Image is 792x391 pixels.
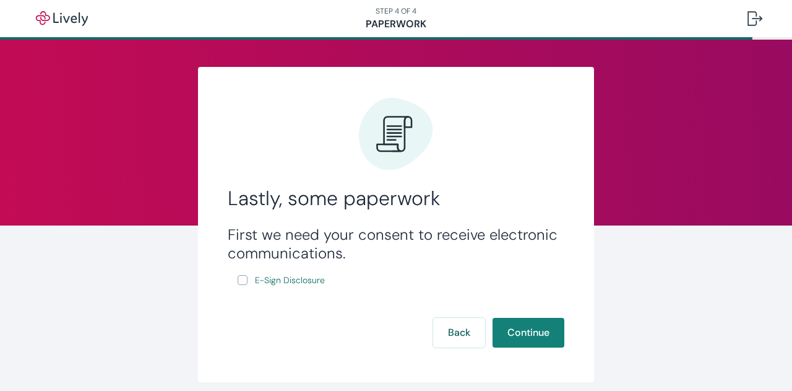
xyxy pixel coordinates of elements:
[252,273,327,288] a: e-sign disclosure document
[433,318,485,348] button: Back
[228,226,564,263] h3: First we need your consent to receive electronic communications.
[738,4,772,33] button: Log out
[27,11,97,26] img: Lively
[228,186,564,211] h2: Lastly, some paperwork
[493,318,564,348] button: Continue
[255,274,325,287] span: E-Sign Disclosure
